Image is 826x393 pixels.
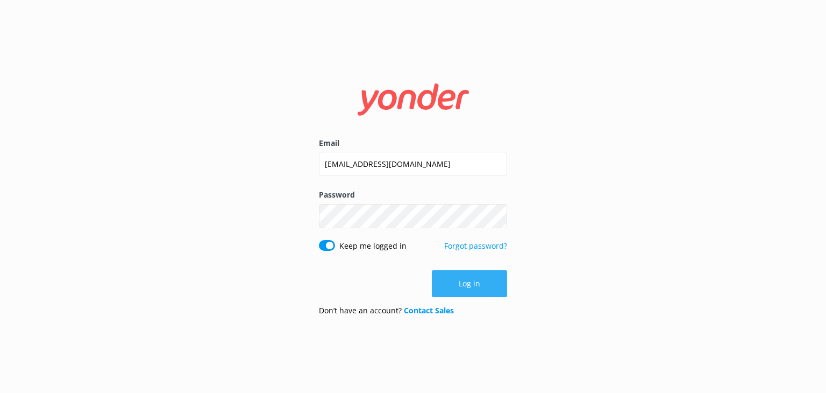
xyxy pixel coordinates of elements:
input: user@emailaddress.com [319,152,507,176]
button: Show password [486,205,507,227]
button: Log in [432,270,507,297]
label: Keep me logged in [339,240,407,252]
a: Forgot password? [444,241,507,251]
label: Password [319,189,507,201]
p: Don’t have an account? [319,305,454,317]
label: Email [319,137,507,149]
a: Contact Sales [404,305,454,315]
